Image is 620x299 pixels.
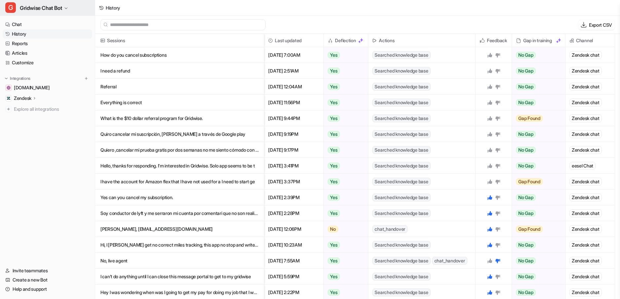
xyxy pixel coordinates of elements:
span: [DATE] 3:37PM [267,174,321,190]
a: Customize [3,58,92,67]
div: Zendesk chat [569,114,602,122]
button: Yes [324,126,364,142]
p: Referral [100,79,259,95]
img: menu_add.svg [84,76,89,81]
img: Zendesk [7,96,11,100]
div: Kim says… [5,124,127,139]
a: Help and support [3,284,92,294]
div: Sorry to circle back on this, but I’ll need a bit more context to help close this out. Would you ... [11,37,103,95]
span: Sessions [98,34,261,47]
button: Yes [324,142,364,158]
span: [DOMAIN_NAME] [14,84,50,91]
div: Zendesk chat [569,257,602,265]
img: Profile image for eesel [19,4,29,14]
p: Hello, thanks for responding. I'm interested in Gridwise. Solo app seems to be t [100,158,259,174]
img: expand menu [4,76,9,81]
button: No Gap [512,63,561,79]
div: Zendesk chat [569,99,602,106]
span: Yes [328,83,340,90]
span: Yes [328,163,340,169]
div: Zendesk chat [569,178,602,186]
span: Yes [328,68,340,74]
span: Yes [328,210,340,217]
textarea: Message… [6,202,127,213]
span: [DATE] 7:00AM [267,47,321,63]
span: [DATE] 2:28PM [267,205,321,221]
span: [DATE] 12:06PM [267,221,321,237]
span: Searched knowledge base [372,241,430,249]
span: No Gap [516,273,536,280]
span: No Gap [516,131,536,137]
div: Zendesk chat [569,146,602,154]
div: Zendesk chat [569,273,602,281]
a: Create a new Bot [3,275,92,284]
p: Quiro cancelar mi suscripción, [PERSON_NAME] a través de Google play [100,126,259,142]
a: Invite teammates [3,266,92,275]
span: No Gap [516,289,536,296]
span: No Gap [516,194,536,201]
button: Yes [324,79,364,95]
span: Yes [328,242,340,248]
span: No Gap [516,52,536,58]
span: [DATE] 9:44PM [267,110,321,126]
button: Gap Found [512,174,561,190]
div: Hi [PERSON_NAME], ​ [11,24,103,37]
button: Yes [324,63,364,79]
p: I need a refund [100,63,259,79]
span: Yes [328,52,340,58]
span: [DATE] 7:55AM [267,253,321,269]
div: Zendesk chat [569,194,602,201]
button: Integrations [3,75,32,82]
button: No Gap [512,190,561,205]
span: Yes [328,147,340,153]
button: No Gap [512,269,561,284]
span: Searched knowledge base [372,51,430,59]
div: Zendesk chat [569,209,602,217]
span: [DATE] 9:19PM [267,126,321,142]
span: Searched knowledge base [372,288,430,296]
span: [DATE] 2:51AM [267,63,321,79]
span: Explore all integrations [14,104,90,114]
a: Reports [3,39,92,48]
button: Start recording [42,216,47,221]
button: Yes [324,205,364,221]
span: No Gap [516,242,536,248]
span: Channel [568,34,612,47]
p: How do you cancel subscriptions [100,47,259,63]
span: Yes [328,273,340,280]
button: Yes [324,253,364,269]
span: Searched knowledge base [372,99,430,106]
div: No problem! It's the 7 day report [40,124,127,138]
p: What is the $10 dollar referral program for Gridwise. [100,110,259,126]
button: Yes [324,110,364,126]
div: Hi [PERSON_NAME],​Sorry to circle back on this, but I’ll need a bit more context to help close th... [5,20,108,112]
button: Send a message… [113,213,124,224]
button: No Gap [512,253,561,269]
p: Export CSV [589,21,612,28]
span: Searched knowledge base [372,146,430,154]
h2: Deflection [335,34,356,47]
button: Yes [324,237,364,253]
button: go back [4,3,17,15]
span: Yes [328,99,340,106]
span: Searched knowledge base [372,130,430,138]
p: Zendesk [14,95,31,102]
div: No problem! It's the 7 day report [46,128,122,134]
span: Searched knowledge base [372,67,430,75]
span: [DATE] 11:56PM [267,95,321,110]
span: No [328,226,338,232]
span: [DATE] 10:23AM [267,237,321,253]
span: Searched knowledge base [372,194,430,201]
button: No [324,221,364,237]
span: Searched knowledge base [372,162,430,170]
div: Zendesk chat [569,83,602,91]
button: No Gap [512,47,561,63]
span: Searched knowledge base [372,178,430,186]
button: No Gap [512,126,561,142]
span: No Gap [516,163,536,169]
span: No Gap [516,210,536,217]
div: eesel Chat [569,162,596,170]
button: Yes [324,158,364,174]
h2: Feedback [487,34,507,47]
p: Everything is correct [100,95,259,110]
